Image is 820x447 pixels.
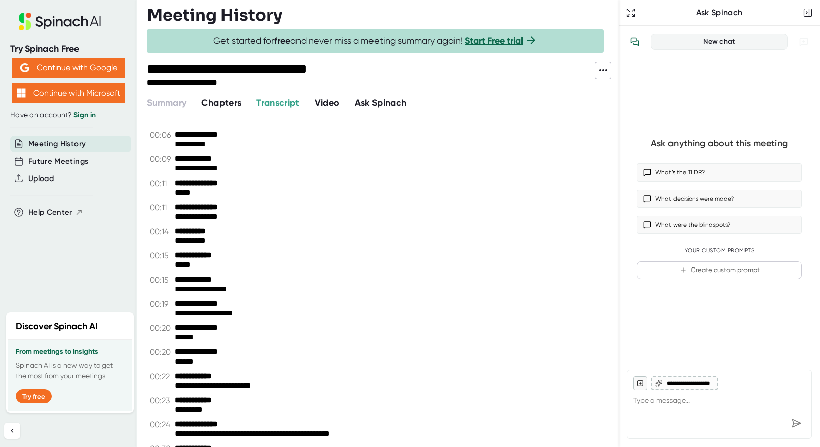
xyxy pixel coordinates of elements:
[150,299,172,309] span: 00:19
[657,37,781,46] div: New chat
[213,35,537,47] span: Get started for and never miss a meeting summary again!
[150,203,172,212] span: 00:11
[315,97,340,108] span: Video
[355,97,407,108] span: Ask Spinach
[315,96,340,110] button: Video
[465,35,523,46] a: Start Free trial
[150,275,172,285] span: 00:15
[150,420,172,429] span: 00:24
[256,96,300,110] button: Transcript
[637,216,802,234] button: What were the blindspots?
[624,6,638,20] button: Expand to Ask Spinach page
[16,389,52,403] button: Try free
[28,138,86,150] button: Meeting History
[150,154,172,164] span: 00:09
[10,111,127,120] div: Have an account?
[150,251,172,260] span: 00:15
[355,96,407,110] button: Ask Spinach
[147,96,186,110] button: Summary
[150,347,172,357] span: 00:20
[16,348,124,356] h3: From meetings to insights
[150,396,172,405] span: 00:23
[20,63,29,72] img: Aehbyd4JwY73AAAAAElFTkSuQmCC
[801,6,815,20] button: Close conversation sidebar
[150,372,172,381] span: 00:22
[28,173,54,185] button: Upload
[201,96,241,110] button: Chapters
[637,163,802,182] button: What’s the TLDR?
[651,138,788,149] div: Ask anything about this meeting
[150,178,172,188] span: 00:11
[201,97,241,108] span: Chapters
[637,261,802,279] button: Create custom prompt
[28,207,83,218] button: Help Center
[73,111,96,119] a: Sign in
[787,414,805,432] div: Send message
[625,32,645,52] button: View conversation history
[274,35,290,46] b: free
[28,156,88,167] button: Future Meetings
[150,227,172,236] span: 00:14
[637,190,802,208] button: What decisions were made?
[16,320,98,333] h2: Discover Spinach AI
[147,97,186,108] span: Summary
[12,83,125,103] button: Continue with Microsoft
[150,130,172,140] span: 00:06
[256,97,300,108] span: Transcript
[16,360,124,381] p: Spinach AI is a new way to get the most from your meetings
[147,6,282,25] h3: Meeting History
[12,58,125,78] button: Continue with Google
[28,207,72,218] span: Help Center
[10,43,127,55] div: Try Spinach Free
[638,8,801,18] div: Ask Spinach
[150,323,172,333] span: 00:20
[637,247,802,254] div: Your Custom Prompts
[4,423,20,439] button: Collapse sidebar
